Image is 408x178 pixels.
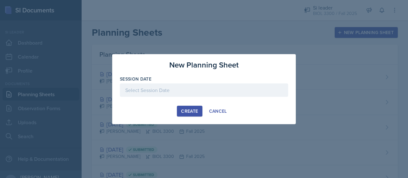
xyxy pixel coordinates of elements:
[181,109,198,114] div: Create
[205,106,231,117] button: Cancel
[177,106,202,117] button: Create
[120,76,151,82] label: Session Date
[169,59,239,71] h3: New Planning Sheet
[209,109,227,114] div: Cancel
